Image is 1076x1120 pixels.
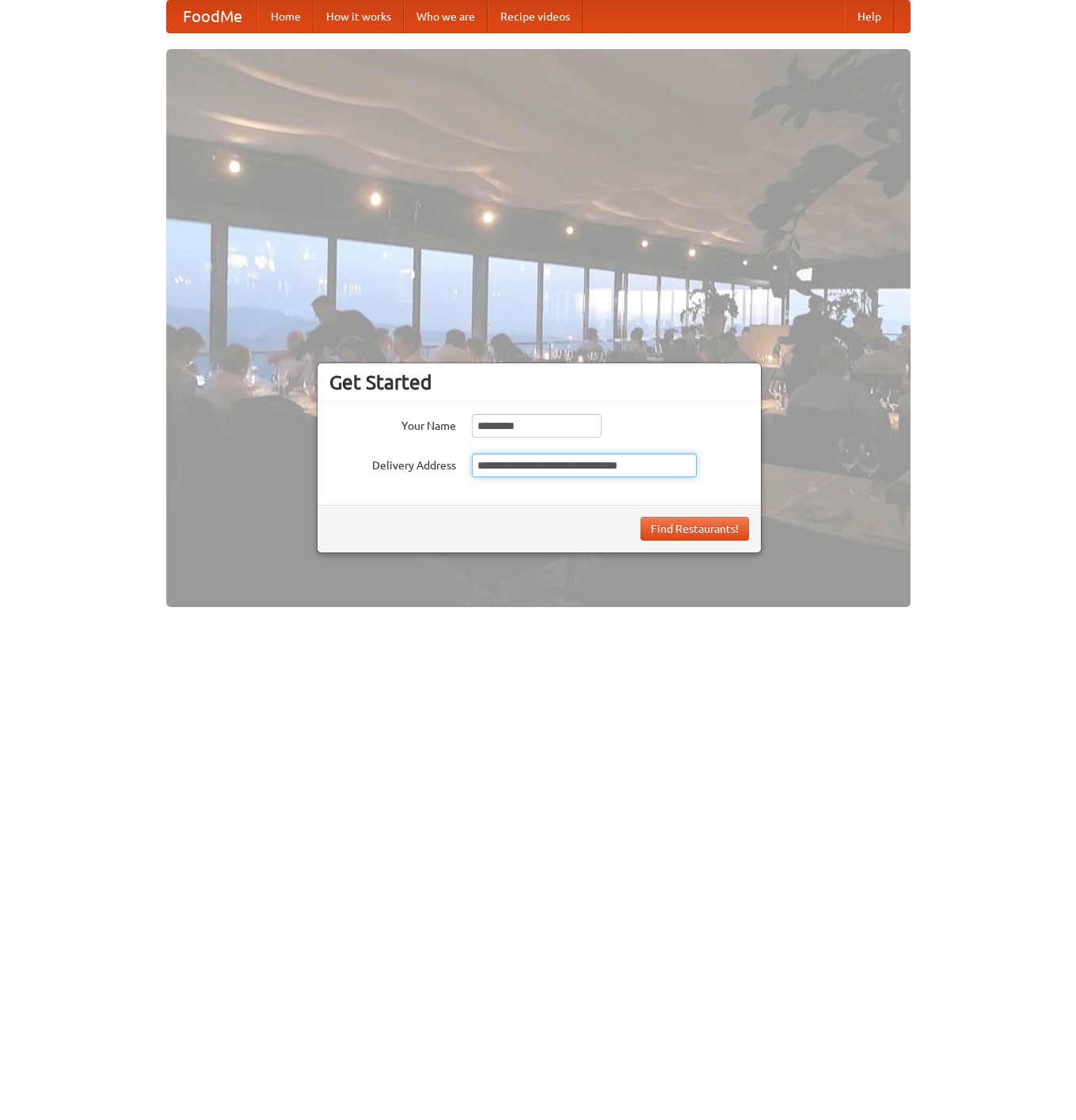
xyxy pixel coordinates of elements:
a: How it works [314,1,404,32]
a: FoodMe [167,1,258,32]
h3: Get Started [329,370,749,394]
label: Your Name [329,414,456,434]
a: Home [258,1,314,32]
button: Find Restaurants! [641,517,749,541]
a: Help [845,1,894,32]
label: Delivery Address [329,454,456,473]
a: Who we are [404,1,488,32]
a: Recipe videos [488,1,583,32]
